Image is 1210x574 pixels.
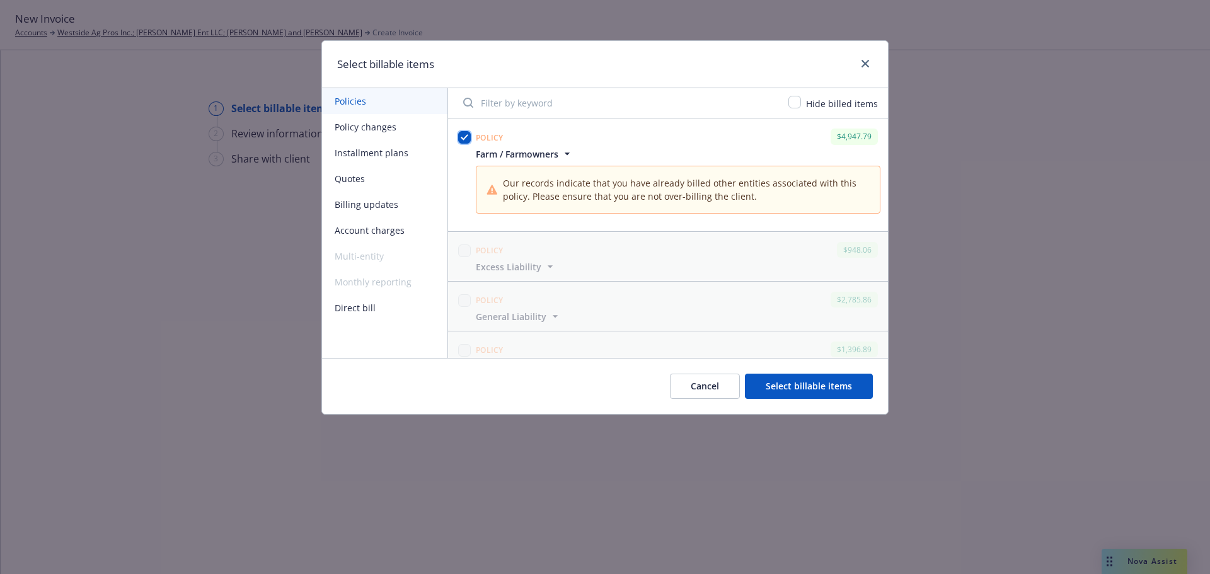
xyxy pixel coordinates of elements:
[745,374,873,399] button: Select billable items
[448,331,888,381] span: Policy$1,396.89
[448,232,888,281] span: Policy$948.06Excess Liability
[322,192,447,217] button: Billing updates
[476,132,504,143] span: Policy
[337,56,434,72] h1: Select billable items
[476,310,562,323] button: General Liability
[322,166,447,192] button: Quotes
[322,88,447,114] button: Policies
[322,140,447,166] button: Installment plans
[456,90,781,115] input: Filter by keyword
[831,129,878,144] div: $4,947.79
[322,243,447,269] span: Multi-entity
[503,176,870,203] span: Our records indicate that you have already billed other entities associated with this policy. Ple...
[322,269,447,295] span: Monthly reporting
[831,292,878,307] div: $2,785.86
[476,245,504,256] span: Policy
[476,260,556,273] button: Excess Liability
[476,147,558,161] span: Farm / Farmowners
[476,295,504,306] span: Policy
[476,260,541,273] span: Excess Liability
[806,98,878,110] span: Hide billed items
[476,345,504,355] span: Policy
[476,310,546,323] span: General Liability
[831,342,878,357] div: $1,396.89
[670,374,740,399] button: Cancel
[322,295,447,321] button: Direct bill
[476,147,880,161] button: Farm / Farmowners
[858,56,873,71] a: close
[322,217,447,243] button: Account charges
[322,114,447,140] button: Policy changes
[448,282,888,331] span: Policy$2,785.86General Liability
[837,242,878,258] div: $948.06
